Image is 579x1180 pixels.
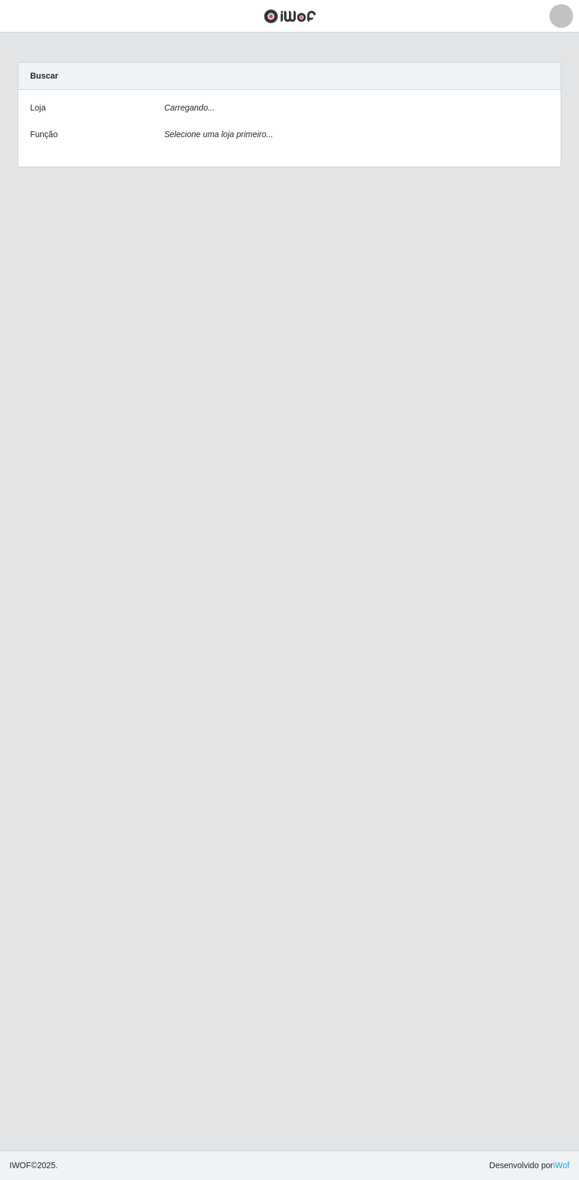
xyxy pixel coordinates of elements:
[164,129,273,139] i: Selecione uma loja primeiro...
[489,1159,570,1172] span: Desenvolvido por
[30,71,58,80] strong: Buscar
[264,9,316,24] img: CoreUI Logo
[30,102,45,114] label: Loja
[9,1159,58,1172] span: © 2025 .
[553,1160,570,1170] a: iWof
[9,1160,31,1170] span: IWOF
[164,103,215,112] i: Carregando...
[30,128,58,141] label: Função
